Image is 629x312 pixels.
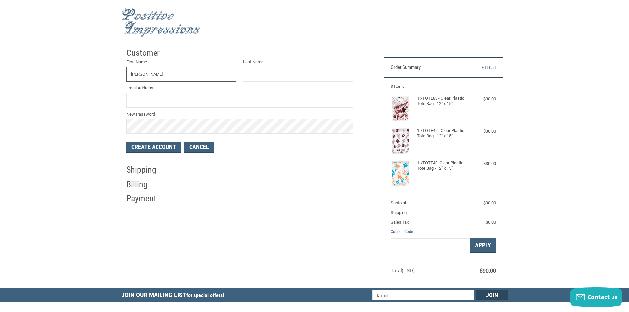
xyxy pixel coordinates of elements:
[186,292,224,298] span: for special offers!
[480,268,496,274] span: $90.00
[243,59,353,65] label: Last Name
[391,64,462,71] h3: Order Summary
[486,220,496,225] span: $0.00
[122,8,201,37] img: Positive Impressions
[391,210,407,215] span: Shipping
[470,96,496,102] div: $30.00
[122,288,227,304] h5: Join Our Mailing List
[391,84,496,89] h3: 3 Items
[184,142,214,153] a: Cancel
[126,111,353,118] label: New Password
[417,160,468,171] h4: 1 x TOTE40 -Clear Plastic Tote Bag - 12" x 15"
[126,179,165,190] h2: Billing
[470,238,496,253] button: Apply
[570,287,622,307] button: Contact us
[493,210,496,215] span: --
[391,220,409,225] span: Sales Tax
[126,142,181,153] button: Create Account
[126,193,165,204] h2: Payment
[470,128,496,135] div: $30.00
[417,128,468,139] h4: 1 x TOTE45 - Clear Plastic Tote Bag - 12" x 15"
[391,229,413,234] a: Coupon Code
[126,48,165,58] h2: Customer
[470,160,496,167] div: $30.00
[391,238,470,253] input: Gift Certificate or Coupon Code
[391,200,406,205] span: Subtotal
[588,294,618,301] span: Contact us
[417,96,468,107] h4: 1 x TOTE83 - Clear Plastic Tote Bag - 12" x 15"
[126,164,165,175] h2: Shipping
[483,200,496,205] span: $90.00
[126,59,237,65] label: First Name
[372,290,474,300] input: Email
[126,85,353,91] label: Email Address
[391,268,415,274] span: Total (USD)
[476,290,508,300] input: Join
[462,64,496,71] a: Edit Cart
